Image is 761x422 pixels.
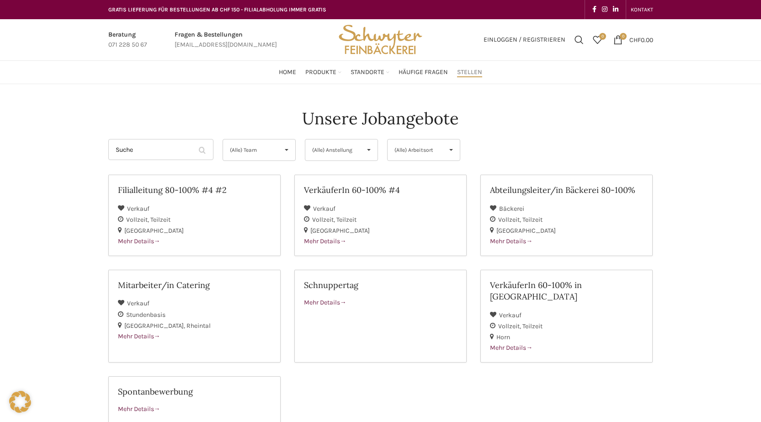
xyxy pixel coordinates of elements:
[522,216,543,224] span: Teilzeit
[118,237,160,245] span: Mehr Details
[108,175,281,256] a: Filialleitung 80-100% #4 #2 Verkauf Vollzeit Teilzeit [GEOGRAPHIC_DATA] Mehr Details
[230,139,273,160] span: (Alle) Team
[522,322,543,330] span: Teilzeit
[588,31,607,49] div: Meine Wunschliste
[294,175,467,256] a: VerkäuferIn 60-100% #4 Verkauf Vollzeit Teilzeit [GEOGRAPHIC_DATA] Mehr Details
[304,279,457,291] h2: Schnuppertag
[626,0,658,19] div: Secondary navigation
[490,279,643,302] h2: VerkäuferIn 60-100% in [GEOGRAPHIC_DATA]
[127,205,149,213] span: Verkauf
[279,63,296,81] a: Home
[499,205,524,213] span: Bäckerei
[496,227,556,235] span: [GEOGRAPHIC_DATA]
[360,139,378,160] span: ▾
[394,139,438,160] span: (Alle) Arbeitsort
[304,184,457,196] h2: VerkäuferIn 60-100% #4
[442,139,460,160] span: ▾
[150,216,170,224] span: Teilzeit
[610,3,621,16] a: Linkedin social link
[127,299,149,307] span: Verkauf
[279,68,296,77] span: Home
[590,3,599,16] a: Facebook social link
[118,279,271,291] h2: Mitarbeiter/in Catering
[304,299,346,306] span: Mehr Details
[175,30,277,50] a: Infobox link
[480,175,653,256] a: Abteilungsleiter/in Bäckerei 80-100% Bäckerei Vollzeit Teilzeit [GEOGRAPHIC_DATA] Mehr Details
[457,68,482,77] span: Stellen
[108,6,326,13] span: GRATIS LIEFERUNG FÜR BESTELLUNGEN AB CHF 150 - FILIALABHOLUNG IMMER GRATIS
[599,33,606,40] span: 0
[496,333,510,341] span: Horn
[480,270,653,363] a: VerkäuferIn 60-100% in [GEOGRAPHIC_DATA] Verkauf Vollzeit Teilzeit Horn Mehr Details
[126,216,150,224] span: Vollzeit
[294,270,467,363] a: Schnuppertag Mehr Details
[108,270,281,363] a: Mitarbeiter/in Catering Verkauf Stundenbasis [GEOGRAPHIC_DATA] Rheintal Mehr Details
[620,33,627,40] span: 0
[304,237,346,245] span: Mehr Details
[302,107,459,130] h4: Unsere Jobangebote
[399,63,448,81] a: Häufige Fragen
[336,216,357,224] span: Teilzeit
[498,322,522,330] span: Vollzeit
[490,237,532,245] span: Mehr Details
[278,139,295,160] span: ▾
[305,68,336,77] span: Produkte
[312,216,336,224] span: Vollzeit
[335,19,425,60] img: Bäckerei Schwyter
[104,63,658,81] div: Main navigation
[310,227,370,235] span: [GEOGRAPHIC_DATA]
[399,68,448,77] span: Häufige Fragen
[351,68,384,77] span: Standorte
[313,205,335,213] span: Verkauf
[588,31,607,49] a: 0
[124,322,186,330] span: [GEOGRAPHIC_DATA]
[305,63,341,81] a: Produkte
[108,139,213,160] input: Suche
[631,0,653,19] a: KONTAKT
[629,36,653,43] bdi: 0.00
[312,139,356,160] span: (Alle) Anstellung
[108,30,147,50] a: Infobox link
[498,216,522,224] span: Vollzeit
[629,36,641,43] span: CHF
[484,37,565,43] span: Einloggen / Registrieren
[570,31,588,49] a: Suchen
[351,63,389,81] a: Standorte
[118,405,160,413] span: Mehr Details
[457,63,482,81] a: Stellen
[479,31,570,49] a: Einloggen / Registrieren
[490,344,532,352] span: Mehr Details
[118,332,160,340] span: Mehr Details
[499,311,522,319] span: Verkauf
[126,311,165,319] span: Stundenbasis
[599,3,610,16] a: Instagram social link
[490,184,643,196] h2: Abteilungsleiter/in Bäckerei 80-100%
[118,386,271,397] h2: Spontanbewerbung
[186,322,211,330] span: Rheintal
[118,184,271,196] h2: Filialleitung 80-100% #4 #2
[609,31,658,49] a: 0 CHF0.00
[335,35,425,43] a: Site logo
[631,6,653,13] span: KONTAKT
[124,227,184,235] span: [GEOGRAPHIC_DATA]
